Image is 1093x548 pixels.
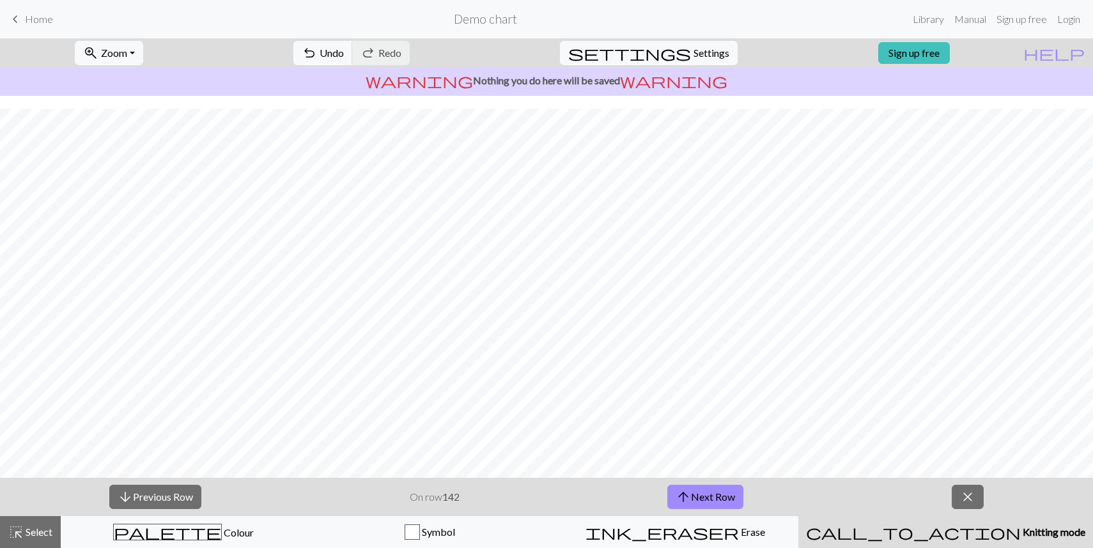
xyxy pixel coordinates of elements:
button: SettingsSettings [560,41,738,65]
span: Symbol [420,526,455,538]
span: warning [366,72,473,89]
p: On row [410,489,460,505]
span: arrow_upward [676,488,691,506]
a: Library [908,6,949,32]
button: Symbol [307,516,553,548]
span: Colour [222,526,254,538]
a: Manual [949,6,991,32]
h2: Demo chart [454,11,517,26]
a: Sign up free [991,6,1052,32]
strong: 142 [442,491,460,503]
span: Select [24,526,52,538]
button: Erase [552,516,798,548]
button: Previous Row [109,485,201,509]
a: Sign up free [878,42,950,64]
span: palette [114,523,221,541]
span: keyboard_arrow_left [8,10,23,28]
button: Colour [61,516,307,548]
i: Settings [568,45,691,61]
span: highlight_alt [8,523,24,541]
span: Undo [320,47,344,59]
span: settings [568,44,691,62]
button: Undo [293,41,353,65]
span: Settings [694,45,729,61]
button: Knitting mode [798,516,1093,548]
span: Zoom [101,47,127,59]
a: Home [8,8,53,30]
span: help [1023,44,1085,62]
span: undo [302,44,317,62]
button: Zoom [75,41,143,65]
span: zoom_in [83,44,98,62]
p: Nothing you do here will be saved [5,73,1088,88]
span: ink_eraser [585,523,739,541]
span: Erase [739,526,765,538]
span: call_to_action [806,523,1021,541]
a: Login [1052,6,1085,32]
span: Home [25,13,53,25]
span: arrow_downward [118,488,133,506]
span: Knitting mode [1021,526,1085,538]
span: close [960,488,975,506]
span: warning [620,72,727,89]
button: Next Row [667,485,743,509]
